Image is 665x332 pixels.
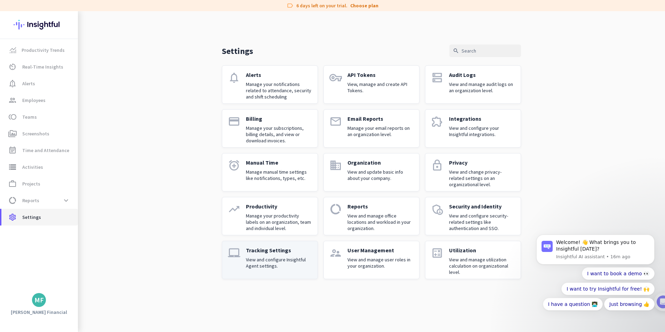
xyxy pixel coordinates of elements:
a: lockPrivacyView and change privacy-related settings on an organizational level. [425,153,521,191]
a: paymentBillingManage your subscriptions, billing details, and view or download invoices. [222,109,318,148]
a: vpn_keyAPI TokensView, manage and create API Tokens. [323,65,419,104]
span: Time and Attendance [22,146,69,155]
p: Manage your email reports on an organization level. [347,125,414,137]
span: Settings [22,213,41,221]
i: payment [228,115,240,128]
a: settingsSettings [1,209,78,226]
a: av_timerReal-Time Insights [1,58,78,75]
i: settings [8,213,17,221]
i: lock [431,159,443,172]
a: supervisor_accountUser ManagementView and manage user roles in your organization. [323,241,419,279]
span: Teams [22,113,37,121]
div: MF [34,297,44,303]
i: perm_media [8,129,17,138]
i: admin_panel_settings [431,203,443,215]
span: Screenshots [22,129,49,138]
a: alarm_addManual TimeManage manual time settings like notifications, types, etc. [222,153,318,191]
a: notificationsAlertsManage your notifications related to attendance, security and shift scheduling [222,65,318,104]
i: data_usage [8,196,17,205]
a: extensionIntegrationsView and configure your Insightful integrations. [425,109,521,148]
a: emailEmail ReportsManage your email reports on an organization level. [323,109,419,148]
i: vpn_key [329,71,342,84]
a: laptop_macTracking SettingsView and configure Insightful Agent settings. [222,241,318,279]
i: trending_up [228,203,240,215]
a: tollTeams [1,109,78,125]
p: View and manage utilization calculation on organizational level. [449,256,515,275]
span: Alerts [22,79,35,88]
p: Manual Time [246,159,312,166]
i: search [453,48,459,54]
a: trending_upProductivityManage your productivity labels on an organization, team and individual le... [222,197,318,235]
i: alarm_add [228,159,240,172]
a: calculateUtilizationView and manage utilization calculation on organizational level. [425,241,521,279]
p: Manage your subscriptions, billing details, and view or download invoices. [246,125,312,144]
i: work_outline [8,180,17,188]
p: API Tokens [347,71,414,78]
i: event_note [8,146,17,155]
p: View and change privacy-related settings on an organizational level. [449,169,515,188]
span: Reports [22,196,39,205]
a: work_outlineProjects [1,175,78,192]
p: Productivity [246,203,312,210]
p: Reports [347,203,414,210]
i: domain [329,159,342,172]
p: Tracking Settings [246,247,312,254]
p: View and manage user roles in your organization. [347,256,414,269]
p: Security and Identity [449,203,515,210]
i: calculate [431,247,443,259]
i: laptop_mac [228,247,240,259]
i: notifications [228,71,240,84]
p: User Management [347,247,414,254]
p: Manage your productivity labels on an organization, team and individual level. [246,213,312,231]
p: View and manage audit logs on an organization level. [449,81,515,94]
i: av_timer [8,63,17,71]
p: Email Reports [347,115,414,122]
span: Productivity Trends [22,46,65,54]
i: extension [431,115,443,128]
a: perm_mediaScreenshots [1,125,78,142]
input: Search [449,45,521,57]
i: group [8,96,17,104]
p: Billing [246,115,312,122]
img: Insightful logo [14,11,64,38]
a: Choose plan [350,2,378,9]
a: menu-itemProductivity Trends [1,42,78,58]
a: data_usageReportsView and manage office locations and workload in your organization. [323,197,419,235]
span: Activities [22,163,43,171]
img: menu-item [10,47,16,53]
p: Manage manual time settings like notifications, types, etc. [246,169,312,181]
a: event_noteTime and Attendance [1,142,78,159]
span: Employees [22,96,46,104]
span: Projects [22,180,40,188]
p: Audit Logs [449,71,515,78]
i: label [287,2,294,9]
p: Utilization [449,247,515,254]
p: View and configure Insightful Agent settings. [246,256,312,269]
a: domainOrganizationView and update basic info about your company. [323,153,419,191]
a: storageActivities [1,159,78,175]
iframe: Intercom notifications message [526,181,665,329]
a: dnsAudit LogsView and manage audit logs on an organization level. [425,65,521,104]
a: data_usageReportsexpand_more [1,192,78,209]
p: Integrations [449,115,515,122]
a: groupEmployees [1,92,78,109]
i: email [329,115,342,128]
p: Organization [347,159,414,166]
a: notification_importantAlerts [1,75,78,92]
i: dns [431,71,443,84]
a: admin_panel_settingsSecurity and IdentityView and configure security-related settings like authen... [425,197,521,235]
p: View, manage and create API Tokens. [347,81,414,94]
p: Alerts [246,71,312,78]
p: View and manage office locations and workload in your organization. [347,213,414,231]
p: Settings [222,46,253,56]
p: Privacy [449,159,515,166]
